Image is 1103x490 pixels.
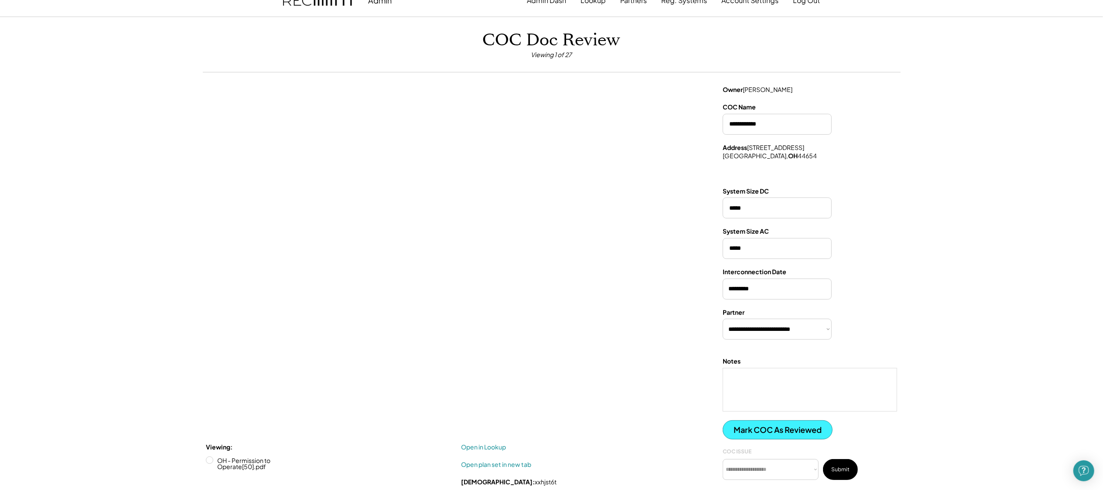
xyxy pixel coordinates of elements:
button: Mark COC As Reviewed [723,420,833,439]
div: COC Name [723,103,756,112]
div: Notes [723,357,741,366]
button: Submit [823,459,858,480]
strong: Address [723,143,747,151]
div: Viewing 1 of 27 [531,51,572,59]
div: Viewing: [206,443,232,452]
div: xxhjst6t [461,478,557,487]
strong: OH [788,152,798,160]
div: Partner [723,308,744,317]
strong: [DEMOGRAPHIC_DATA]: [461,478,535,486]
div: System Size DC [723,187,769,196]
div: [STREET_ADDRESS] [GEOGRAPHIC_DATA], 44654 [723,143,817,160]
div: Interconnection Date [723,268,786,276]
label: OH - Permission to Operate[50].pdf [215,457,293,470]
div: [PERSON_NAME] [723,85,792,94]
div: COC ISSUE [723,448,751,455]
strong: Owner [723,85,743,93]
a: Open plan set in new tab [461,460,531,469]
div: System Size AC [723,227,769,236]
a: Open in Lookup [461,443,526,452]
div: Open Intercom Messenger [1073,460,1094,481]
h1: COC Doc Review [483,30,621,51]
